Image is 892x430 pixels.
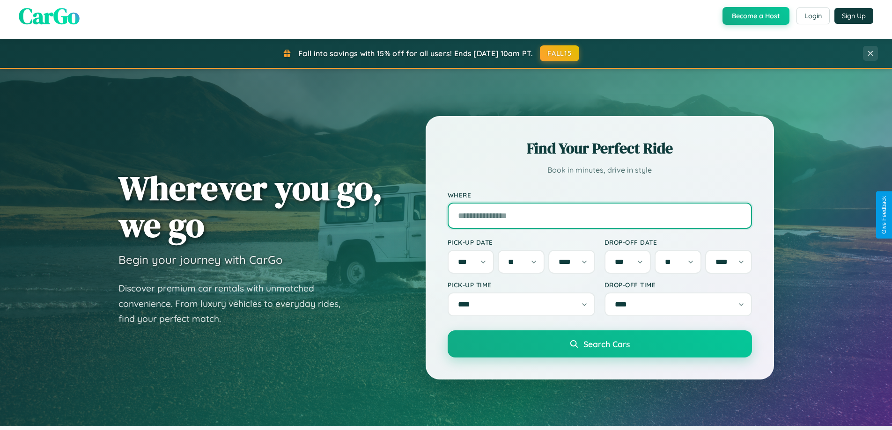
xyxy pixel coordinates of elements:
span: CarGo [19,0,80,31]
button: Become a Host [722,7,789,25]
label: Pick-up Time [448,281,595,289]
label: Drop-off Date [604,238,752,246]
span: Fall into savings with 15% off for all users! Ends [DATE] 10am PT. [298,49,533,58]
button: Login [796,7,830,24]
label: Drop-off Time [604,281,752,289]
button: Search Cars [448,330,752,357]
h3: Begin your journey with CarGo [118,253,283,267]
button: Sign Up [834,8,873,24]
button: FALL15 [540,45,579,61]
label: Pick-up Date [448,238,595,246]
label: Where [448,191,752,199]
div: Give Feedback [881,196,887,234]
p: Book in minutes, drive in style [448,163,752,177]
h1: Wherever you go, we go [118,169,383,243]
h2: Find Your Perfect Ride [448,138,752,159]
p: Discover premium car rentals with unmatched convenience. From luxury vehicles to everyday rides, ... [118,281,353,327]
span: Search Cars [583,339,630,349]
